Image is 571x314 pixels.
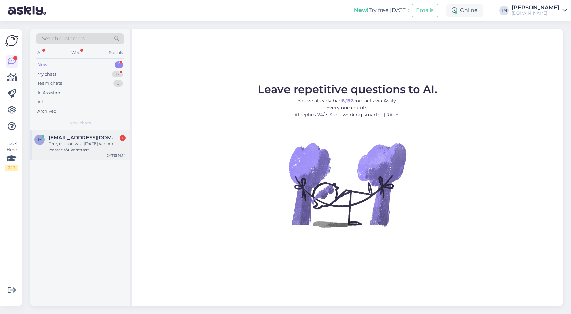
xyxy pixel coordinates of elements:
div: New [37,61,48,68]
div: Socials [108,48,124,57]
div: All [36,48,44,57]
div: 2 / 3 [5,165,18,171]
div: My chats [37,71,56,78]
div: 1 [120,135,126,141]
span: margaritapaabort@gmail.com [49,135,119,141]
div: Web [70,48,82,57]
div: Tere, mul on vaja [DATE] variboo ledstar tõukerattast isejärgitulemsiega. Kui tõenäoline on see, ... [49,141,126,153]
img: Askly Logo [5,34,18,47]
div: 17 [112,71,123,78]
div: TM [499,6,509,15]
img: No Chat active [287,124,408,245]
div: [PERSON_NAME] [512,5,560,10]
div: AI Assistant [37,89,62,96]
b: 6,192 [342,98,353,104]
span: Leave repetitive questions to AI. [258,83,437,96]
p: You’ve already had contacts via Askly. Every one counts. AI replies 24/7. Start working smarter [... [258,97,437,119]
div: All [37,99,43,105]
span: New chats [69,120,91,126]
div: 1 [115,61,123,68]
span: Search customers [42,35,85,42]
div: [DOMAIN_NAME] [512,10,560,16]
div: Team chats [37,80,62,87]
button: Emails [412,4,438,17]
div: Archived [37,108,57,115]
b: New! [354,7,369,14]
span: m [38,137,42,142]
div: [DATE] 16:14 [105,153,126,158]
div: Try free [DATE]: [354,6,409,15]
div: 0 [113,80,123,87]
div: Look Here [5,140,18,171]
a: [PERSON_NAME][DOMAIN_NAME] [512,5,567,16]
div: Online [446,4,483,17]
